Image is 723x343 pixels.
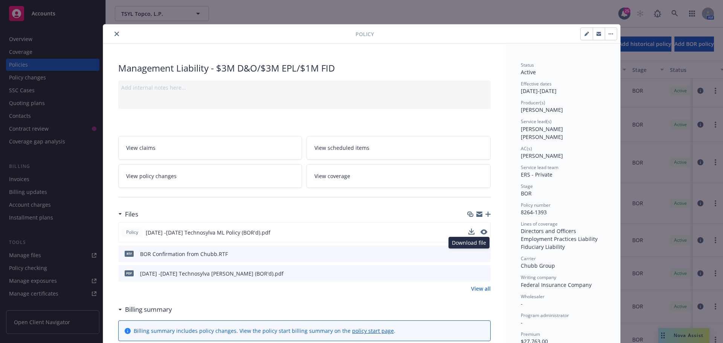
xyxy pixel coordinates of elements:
[521,281,592,288] span: Federal Insurance Company
[521,243,605,251] div: Fiduciary Liability
[125,305,172,314] h3: Billing summary
[314,172,350,180] span: View coverage
[521,145,532,152] span: AC(s)
[521,235,605,243] div: Employment Practices Liability
[125,251,134,256] span: RTF
[118,164,302,188] a: View policy changes
[521,274,556,280] span: Writing company
[112,29,121,38] button: close
[480,229,487,236] button: preview file
[521,209,547,216] span: 8264-1393
[521,62,534,68] span: Status
[521,227,605,235] div: Directors and Officers
[140,270,284,277] div: [DATE] -[DATE] Technosylva [PERSON_NAME] (BOR'd).pdf
[134,327,395,335] div: Billing summary includes policy changes. View the policy start billing summary on the .
[468,229,474,235] button: download file
[146,229,270,236] span: [DATE] -[DATE] Technosylva ML Policy (BOR'd).pdf
[521,331,540,337] span: Premium
[118,305,172,314] div: Billing summary
[521,69,536,76] span: Active
[469,270,475,277] button: download file
[126,172,177,180] span: View policy changes
[521,312,569,319] span: Program administrator
[307,164,491,188] a: View coverage
[521,106,563,113] span: [PERSON_NAME]
[521,319,523,326] span: -
[118,62,491,75] div: Management Liability - $3M D&O/$3M EPL/$1M FID
[471,285,491,293] a: View all
[521,293,545,300] span: Wholesaler
[481,250,488,258] button: preview file
[352,327,394,334] a: policy start page
[125,270,134,276] span: pdf
[125,229,140,236] span: Policy
[521,81,605,95] div: [DATE] - [DATE]
[126,144,156,152] span: View claims
[448,237,490,248] div: Download file
[140,250,228,258] div: BOR Confirmation from Chubb.RTF
[521,99,545,106] span: Producer(s)
[521,221,558,227] span: Lines of coverage
[118,209,138,219] div: Files
[469,250,475,258] button: download file
[314,144,369,152] span: View scheduled items
[521,164,558,171] span: Service lead team
[125,209,138,219] h3: Files
[121,84,488,91] div: Add internal notes here...
[481,270,488,277] button: preview file
[521,125,564,140] span: [PERSON_NAME] [PERSON_NAME]
[118,136,302,160] a: View claims
[521,202,551,208] span: Policy number
[521,183,533,189] span: Stage
[521,81,552,87] span: Effective dates
[521,300,523,307] span: -
[355,30,374,38] span: Policy
[480,229,487,235] button: preview file
[468,229,474,236] button: download file
[521,262,555,269] span: Chubb Group
[521,190,532,197] span: BOR
[521,118,552,125] span: Service lead(s)
[307,136,491,160] a: View scheduled items
[521,152,563,159] span: [PERSON_NAME]
[521,171,552,178] span: ERS - Private
[521,255,536,262] span: Carrier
